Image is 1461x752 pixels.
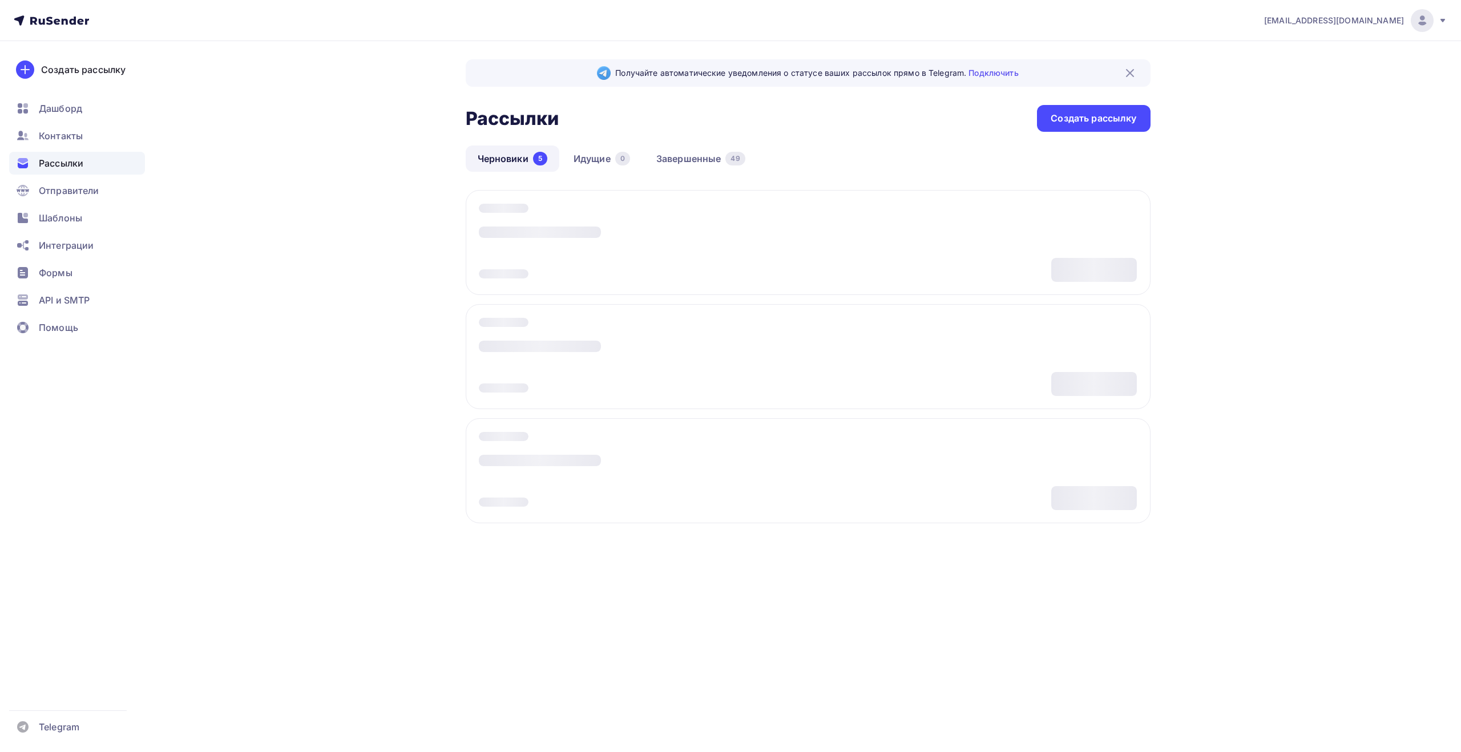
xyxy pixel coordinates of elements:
[533,152,547,165] div: 5
[39,129,83,143] span: Контакты
[39,720,79,734] span: Telegram
[562,145,642,172] a: Идущие0
[1051,112,1136,125] div: Создать рассылку
[9,207,145,229] a: Шаблоны
[39,266,72,280] span: Формы
[39,238,94,252] span: Интеграции
[9,152,145,175] a: Рассылки
[644,145,757,172] a: Завершенные49
[39,293,90,307] span: API и SMTP
[1264,9,1447,32] a: [EMAIL_ADDRESS][DOMAIN_NAME]
[39,156,83,170] span: Рассылки
[597,66,611,80] img: Telegram
[9,179,145,202] a: Отправители
[39,211,82,225] span: Шаблоны
[39,102,82,115] span: Дашборд
[1264,15,1404,26] span: [EMAIL_ADDRESS][DOMAIN_NAME]
[466,107,559,130] h2: Рассылки
[9,261,145,284] a: Формы
[725,152,745,165] div: 49
[968,68,1018,78] a: Подключить
[39,184,99,197] span: Отправители
[9,97,145,120] a: Дашборд
[615,67,1018,79] span: Получайте автоматические уведомления о статусе ваших рассылок прямо в Telegram.
[466,145,559,172] a: Черновики5
[41,63,126,76] div: Создать рассылку
[9,124,145,147] a: Контакты
[615,152,630,165] div: 0
[39,321,78,334] span: Помощь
